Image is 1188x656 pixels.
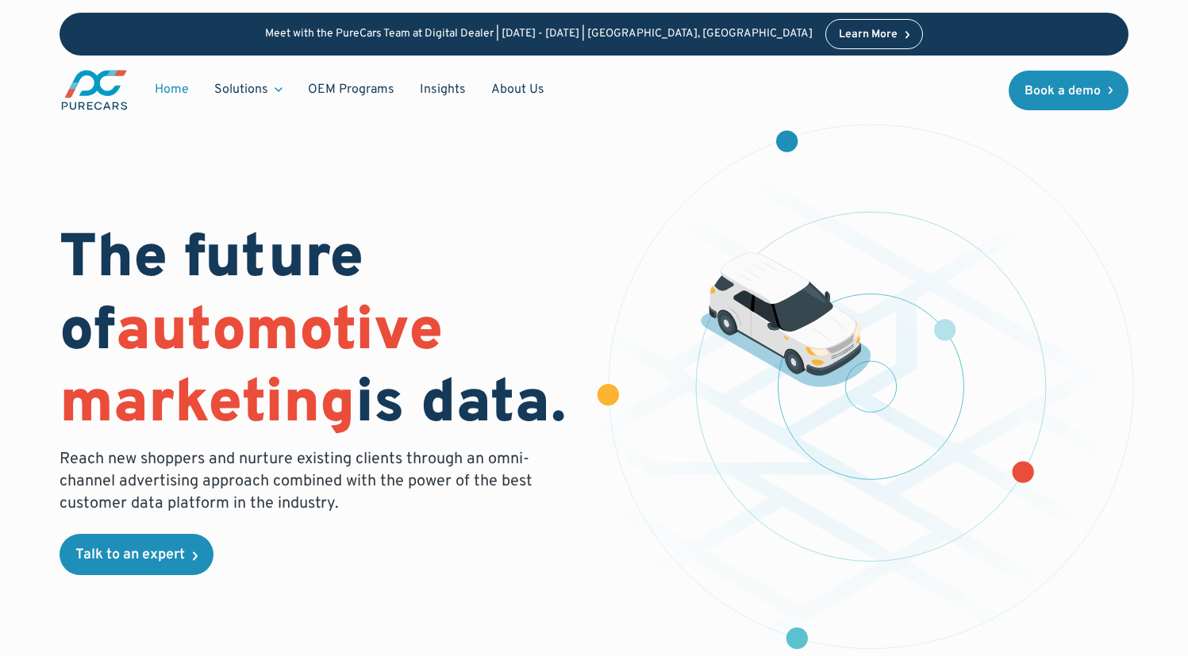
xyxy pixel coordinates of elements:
a: OEM Programs [295,75,407,105]
a: main [60,68,129,112]
a: Home [142,75,202,105]
div: Solutions [202,75,295,105]
div: Talk to an expert [75,548,185,562]
div: Learn More [839,29,898,40]
h1: The future of is data. [60,224,575,442]
img: purecars logo [60,68,129,112]
div: Book a demo [1025,85,1101,98]
a: Book a demo [1009,71,1129,110]
span: automotive marketing [60,295,443,443]
a: Learn More [825,19,924,49]
a: Talk to an expert [60,534,213,575]
a: Insights [407,75,479,105]
a: About Us [479,75,557,105]
p: Reach new shoppers and nurture existing clients through an omni-channel advertising approach comb... [60,448,542,515]
div: Solutions [214,81,268,98]
p: Meet with the PureCars Team at Digital Dealer | [DATE] - [DATE] | [GEOGRAPHIC_DATA], [GEOGRAPHIC_... [265,28,813,41]
img: illustration of a vehicle [701,253,871,387]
